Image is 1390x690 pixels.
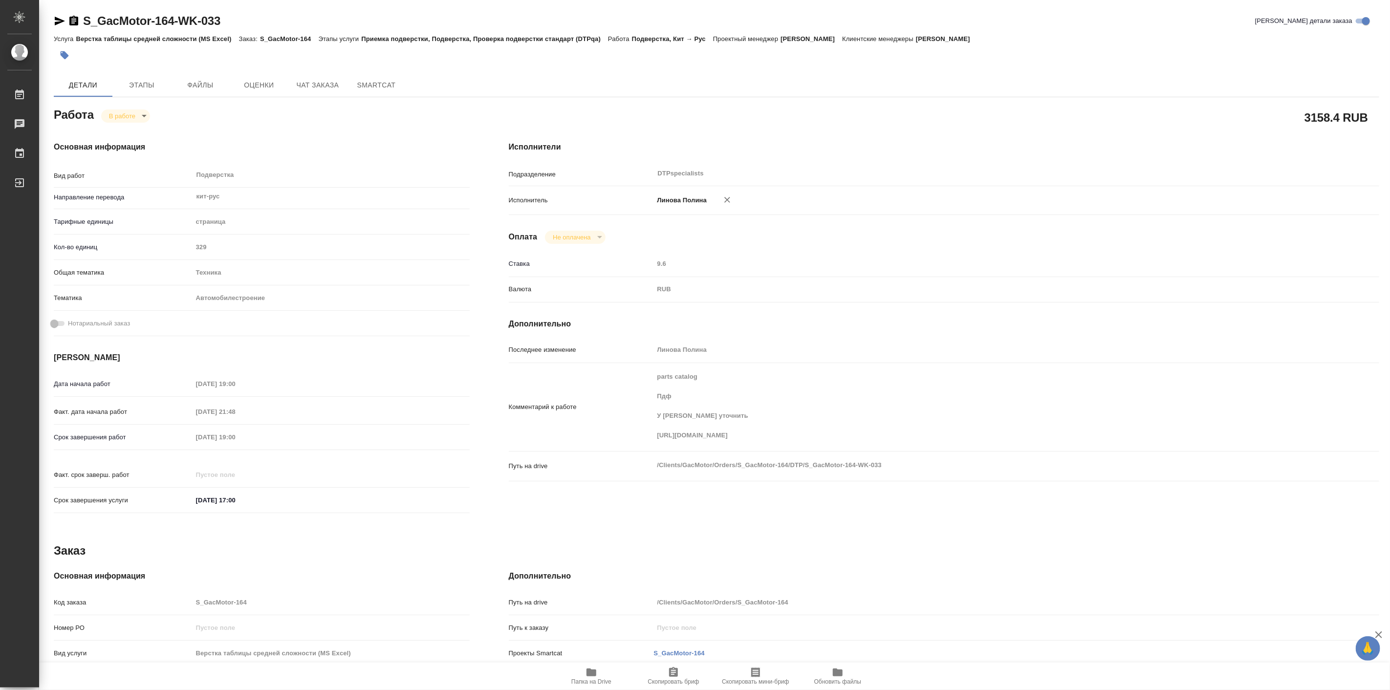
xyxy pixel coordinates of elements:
p: Факт. дата начала работ [54,407,193,417]
textarea: parts catalog Пдф У [PERSON_NAME] уточнить [URL][DOMAIN_NAME] [654,368,1307,444]
h4: Основная информация [54,570,470,582]
button: Обновить файлы [797,663,879,690]
input: Пустое поле [193,595,470,609]
p: Путь на drive [509,598,654,607]
div: Техника [193,264,470,281]
span: [PERSON_NAME] детали заказа [1255,16,1352,26]
a: S_GacMotor-164 [654,649,705,657]
h4: [PERSON_NAME] [54,352,470,364]
button: Добавить тэг [54,44,75,66]
button: В работе [106,112,138,120]
input: Пустое поле [193,646,470,660]
h2: Заказ [54,543,86,559]
h4: Основная информация [54,141,470,153]
div: Автомобилестроение [193,290,470,306]
span: 🙏 [1360,638,1376,659]
button: Скопировать бриф [632,663,715,690]
a: S_GacMotor-164-WK-033 [83,14,220,27]
p: Код заказа [54,598,193,607]
p: Дата начала работ [54,379,193,389]
p: Тарифные единицы [54,217,193,227]
div: RUB [654,281,1307,298]
input: Пустое поле [193,468,278,482]
button: Скопировать ссылку [68,15,80,27]
p: Клиентские менеджеры [842,35,916,43]
p: Путь к заказу [509,623,654,633]
p: Вид услуги [54,648,193,658]
p: Валюта [509,284,654,294]
span: Папка на Drive [571,678,611,685]
span: Чат заказа [294,79,341,91]
button: 🙏 [1356,636,1380,661]
p: Линова Полина [654,195,707,205]
h4: Дополнительно [509,570,1379,582]
span: Файлы [177,79,224,91]
p: Кол-во единиц [54,242,193,252]
p: S_GacMotor-164 [260,35,319,43]
p: Ставка [509,259,654,269]
h4: Дополнительно [509,318,1379,330]
p: Подразделение [509,170,654,179]
input: Пустое поле [193,405,278,419]
span: Оценки [236,79,282,91]
input: Пустое поле [193,377,278,391]
p: Услуга [54,35,76,43]
p: [PERSON_NAME] [781,35,842,43]
p: Факт. срок заверш. работ [54,470,193,480]
p: Верстка таблицы средней сложности (MS Excel) [76,35,239,43]
p: Общая тематика [54,268,193,278]
p: Проекты Smartcat [509,648,654,658]
p: Путь на drive [509,461,654,471]
h2: Работа [54,105,94,123]
span: Детали [60,79,107,91]
p: Последнее изменение [509,345,654,355]
span: Обновить файлы [814,678,862,685]
input: Пустое поле [654,595,1307,609]
span: Скопировать бриф [648,678,699,685]
p: Направление перевода [54,193,193,202]
input: ✎ Введи что-нибудь [193,493,278,507]
p: Работа [608,35,632,43]
p: [PERSON_NAME] [916,35,977,43]
div: страница [193,214,470,230]
h4: Оплата [509,231,538,243]
span: Этапы [118,79,165,91]
button: Скопировать мини-бриф [715,663,797,690]
input: Пустое поле [654,343,1307,357]
input: Пустое поле [654,257,1307,271]
button: Удалить исполнителя [717,189,738,211]
span: Скопировать мини-бриф [722,678,789,685]
p: Срок завершения работ [54,432,193,442]
h4: Исполнители [509,141,1379,153]
button: Скопировать ссылку для ЯМессенджера [54,15,65,27]
p: Срок завершения услуги [54,496,193,505]
div: В работе [545,231,605,244]
p: Приемка подверстки, Подверстка, Проверка подверстки стандарт (DTPqa) [361,35,608,43]
input: Пустое поле [193,621,470,635]
p: Тематика [54,293,193,303]
button: Папка на Drive [550,663,632,690]
input: Пустое поле [193,240,470,254]
h2: 3158.4 RUB [1304,109,1368,126]
span: SmartCat [353,79,400,91]
p: Заказ: [239,35,260,43]
textarea: /Clients/GacMotor/Orders/S_GacMotor-164/DTP/S_GacMotor-164-WK-033 [654,457,1307,474]
p: Номер РО [54,623,193,633]
button: Не оплачена [550,233,593,241]
span: Нотариальный заказ [68,319,130,328]
p: Вид работ [54,171,193,181]
input: Пустое поле [193,430,278,444]
p: Этапы услуги [319,35,362,43]
p: Комментарий к работе [509,402,654,412]
p: Подверстка, Кит → Рус [632,35,713,43]
p: Проектный менеджер [713,35,781,43]
p: Исполнитель [509,195,654,205]
input: Пустое поле [654,621,1307,635]
div: В работе [101,109,150,123]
